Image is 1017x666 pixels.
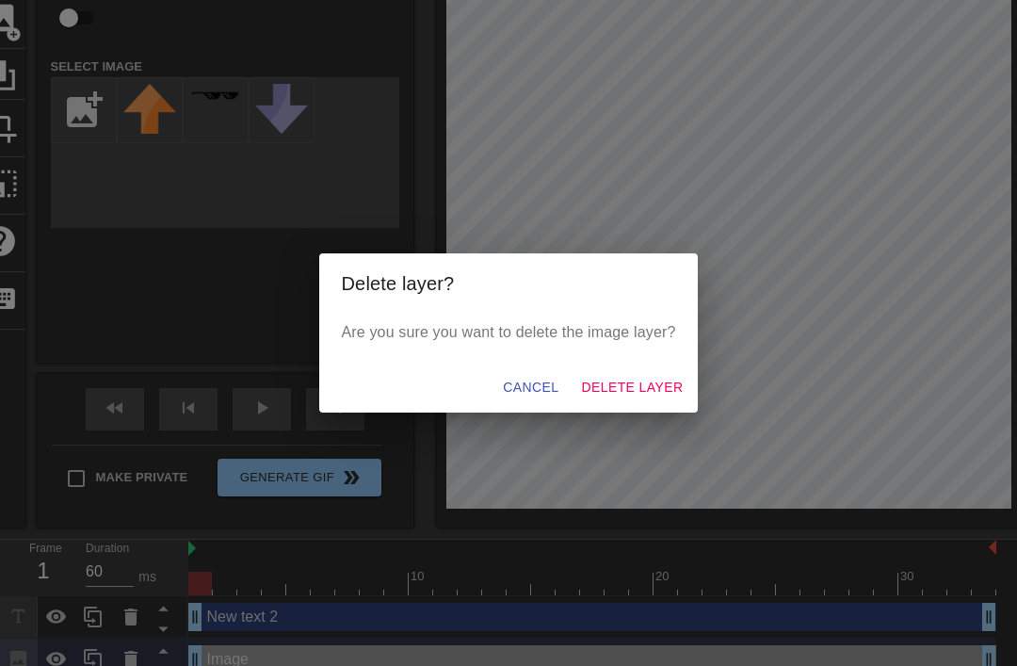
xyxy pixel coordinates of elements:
[342,268,676,299] h2: Delete layer?
[503,376,558,399] span: Cancel
[342,321,676,344] p: Are you sure you want to delete the image layer?
[495,370,566,405] button: Cancel
[581,376,683,399] span: Delete Layer
[573,370,690,405] button: Delete Layer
